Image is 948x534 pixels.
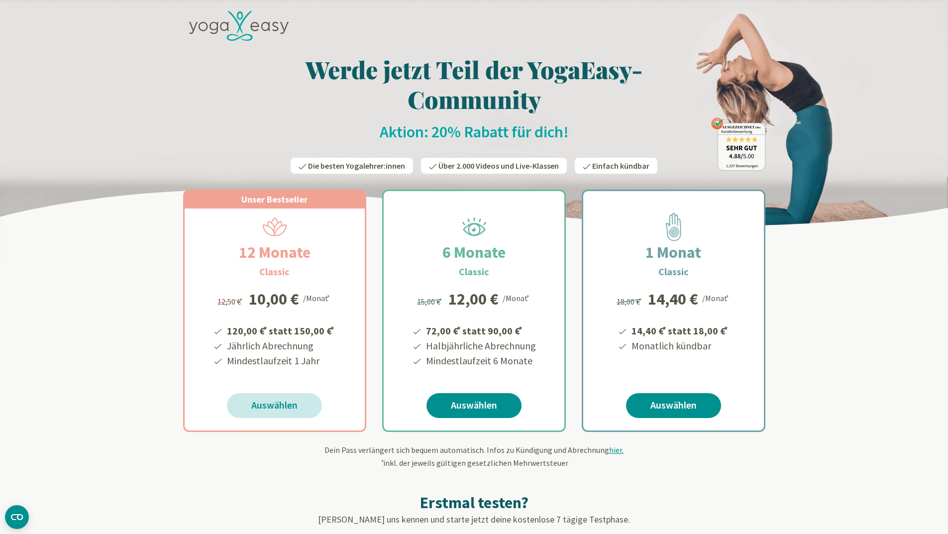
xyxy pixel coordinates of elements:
h2: 12 Monate [215,240,334,264]
p: [PERSON_NAME] uns kennen und starte jetzt deine kostenlose 7 tägige Testphase. [183,513,765,526]
a: Auswählen [626,393,721,418]
li: Halbjährliche Abrechnung [424,338,536,353]
h3: Classic [259,264,290,279]
h2: Aktion: 20% Rabatt für dich! [183,122,765,142]
span: inkl. der jeweils gültigen gesetzlichen Mehrwertsteuer [380,458,568,468]
li: Monatlich kündbar [630,338,730,353]
li: 120,00 € statt 150,00 € [225,321,336,338]
span: 18,00 € [617,297,643,307]
h3: Classic [459,264,489,279]
span: Die besten Yogalehrer:innen [308,161,405,171]
span: hier. [609,445,624,455]
img: ausgezeichnet_badge.png [711,117,765,171]
span: Über 2.000 Videos und Live-Klassen [438,161,559,171]
div: 14,40 € [648,291,698,307]
h2: 6 Monate [419,240,529,264]
h2: Erstmal testen? [183,493,765,513]
h2: 1 Monat [622,240,725,264]
div: /Monat [503,291,531,304]
div: 10,00 € [249,291,299,307]
li: Mindestlaufzeit 6 Monate [424,353,536,368]
div: /Monat [702,291,731,304]
h1: Werde jetzt Teil der YogaEasy-Community [183,54,765,114]
li: Mindestlaufzeit 1 Jahr [225,353,336,368]
h3: Classic [658,264,689,279]
span: 12,50 € [217,297,244,307]
a: Auswählen [426,393,522,418]
span: Unser Bestseller [241,194,308,205]
a: Auswählen [227,393,322,418]
div: /Monat [303,291,331,304]
li: 72,00 € statt 90,00 € [424,321,536,338]
li: 14,40 € statt 18,00 € [630,321,730,338]
div: 12,00 € [448,291,499,307]
span: Einfach kündbar [592,161,649,171]
div: Dein Pass verlängert sich bequem automatisch. Infos zu Kündigung und Abrechnung [183,444,765,469]
span: 15,00 € [417,297,443,307]
li: Jährlich Abrechnung [225,338,336,353]
button: CMP-Widget öffnen [5,505,29,529]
